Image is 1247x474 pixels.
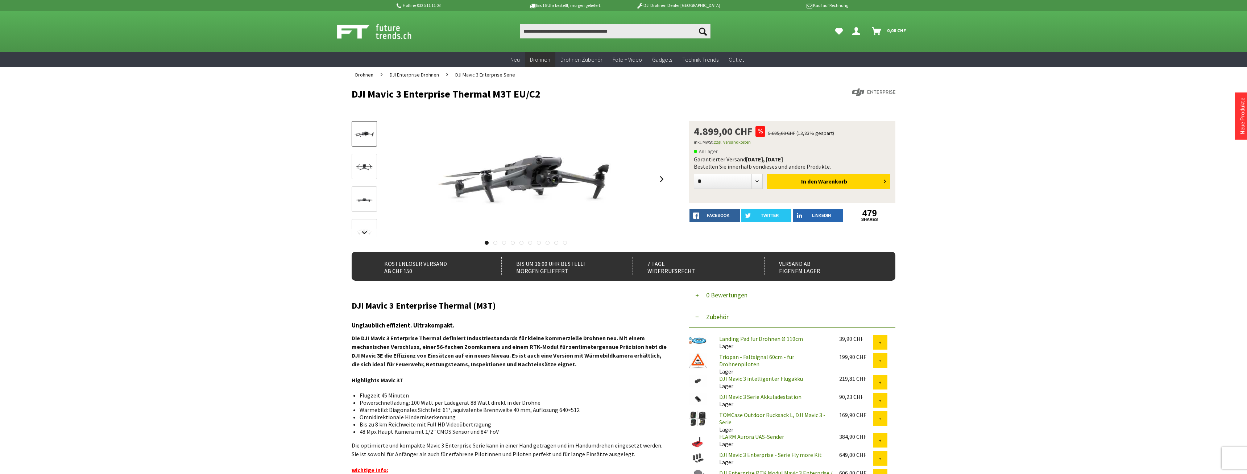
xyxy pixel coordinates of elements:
[713,375,833,389] div: Lager
[689,393,707,405] img: DJI Mavic 3 Serie Akkuladestation
[354,128,375,141] img: Vorschau: DJI Mavic 3 Enterprise Thermal M3T EU/C2
[801,178,817,185] span: In den
[719,375,803,382] a: DJI Mavic 3 intelligenter Flugakku
[689,306,895,328] button: Zubehör
[714,139,751,145] a: zzgl. Versandkosten
[746,156,783,163] b: [DATE], [DATE]
[352,442,662,458] span: Die optimierte und kompakte Mavic 3 Enterprise Serie kann in einer Hand getragen und im Handumdre...
[501,257,617,275] div: Bis um 16:00 Uhr bestellt Morgen geliefert
[370,257,485,275] div: Kostenloser Versand ab CHF 150
[689,411,707,426] img: TOMCase Outdoor Rucksack L, DJI Mavic 3 -Serie
[694,126,753,136] span: 4.899,00 CHF
[689,451,707,465] img: DJI Mavic 3 Enterprise - Serie Fly more Kit
[818,178,847,185] span: Warenkorb
[352,301,667,310] h2: DJI Mavic 3 Enterprise Thermal (M3T)
[719,393,801,400] a: DJI Mavic 3 Serie Akkuladestation
[555,52,608,67] a: Drohnen Zubehör
[455,71,515,78] span: DJI Mavic 3 Enterprise Serie
[713,353,833,375] div: Lager
[796,130,834,136] span: (13,83% gespart)
[694,138,890,147] p: inkl. MwSt.
[689,433,707,451] img: FLARM Aurora UAS-Sender
[713,335,833,350] div: Lager
[525,52,555,67] a: Drohnen
[707,213,729,218] span: facebook
[839,393,873,400] div: 90,23 CHF
[713,451,833,466] div: Lager
[839,375,873,382] div: 219,81 CHF
[652,56,672,63] span: Gadgets
[713,411,833,433] div: Lager
[719,433,784,440] a: FLARM Aurora UAS-Sender
[812,213,831,218] span: LinkedIn
[395,1,508,10] p: Hotline 032 511 11 03
[608,52,647,67] a: Foto + Video
[530,56,550,63] span: Drohnen
[360,421,661,428] li: Bis zu 8 km Reichweite mit Full HD Videoübertragung
[839,451,873,458] div: 649,00 CHF
[689,284,895,306] button: 0 Bewertungen
[520,24,710,38] input: Produkt, Marke, Kategorie, EAN, Artikelnummer…
[761,213,779,218] span: twitter
[845,217,895,222] a: shares
[719,411,825,426] a: TOMCase Outdoor Rucksack L, DJI Mavic 3 -Serie
[508,1,621,10] p: Bis 16 Uhr bestellt, morgen geliefert.
[719,451,822,458] a: DJI Mavic 3 Enterprise - Serie Fly more Kit
[352,88,787,99] h1: DJI Mavic 3 Enterprise Thermal M3T EU/C2
[633,257,748,275] div: 7 Tage Widerrufsrecht
[689,353,707,369] img: Triopan - Faltsignal 60cm - für Drohnenpiloten
[713,393,833,408] div: Lager
[869,24,910,38] a: Warenkorb
[764,257,880,275] div: Versand ab eigenem Lager
[560,56,602,63] span: Drohnen Zubehör
[793,209,843,222] a: LinkedIn
[360,392,661,399] li: Flugzeit 45 Minuten
[694,147,718,156] span: An Lager
[360,428,661,435] li: 48 Mpx Haupt Kamera mit 1/2" CMOS Sensor und 84° FoV
[505,52,525,67] a: Neu
[845,209,895,217] a: 479
[849,24,866,38] a: Dein Konto
[355,71,373,78] span: Drohnen
[729,56,744,63] span: Outlet
[689,375,707,387] img: DJI Mavic 3 intelligenter Flugakku
[832,24,846,38] a: Meine Favoriten
[337,22,427,41] img: Shop Futuretrends - zur Startseite wechseln
[352,334,667,368] strong: Die DJI Mavic 3 Enterprise Thermal definiert Industriestandards für kleine kommerzielle Drohnen n...
[682,56,718,63] span: Technik-Trends
[713,433,833,448] div: Lager
[689,335,707,345] img: Landing Pad für Drohnen Ø 110cm
[839,335,873,342] div: 39,90 CHF
[613,56,642,63] span: Foto + Video
[839,433,873,440] div: 384,90 CHF
[352,321,667,330] h3: Unglaublich effizient. Ultrakompakt.
[735,1,848,10] p: Kauf auf Rechnung
[360,406,661,413] li: Wärmebild: Diagonales Sichtfeld: 61°, äquivalente Brennweite 40 mm, Auflösung 640×512
[352,376,403,384] strong: Highlights Mavic 3T
[719,353,794,368] a: Triopan - Faltsignal 60cm - für Drohnenpiloten
[390,71,439,78] span: DJI Enterprise Drohnen
[741,209,792,222] a: twitter
[677,52,724,67] a: Technik-Trends
[689,209,740,222] a: facebook
[352,67,377,83] a: Drohnen
[719,335,803,342] a: Landing Pad für Drohnen Ø 110cm
[386,67,443,83] a: DJI Enterprise Drohnen
[360,413,661,421] li: Omnidirektionale Hinderniserkennung
[434,121,618,237] img: DJI Mavic 3 Enterprise Thermal M3T EU/C2
[647,52,677,67] a: Gadgets
[768,130,795,136] span: 5.685,00 CHF
[352,466,388,474] strong: wichtige Info:
[839,411,873,419] div: 169,90 CHF
[887,25,906,36] span: 0,00 CHF
[452,67,519,83] a: DJI Mavic 3 Enterprise Serie
[839,353,873,360] div: 199,90 CHF
[767,174,890,189] button: In den Warenkorb
[1239,98,1246,135] a: Neue Produkte
[360,399,661,406] li: Powerschnelladung: 100 Watt per Ladegerät 88 Watt direkt in der Drohne
[852,88,895,96] img: DJI Enterprise
[695,24,710,38] button: Suchen
[694,156,890,170] div: Garantierter Versand Bestellen Sie innerhalb von dieses und andere Produkte.
[622,1,735,10] p: DJI Drohnen Dealer [GEOGRAPHIC_DATA]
